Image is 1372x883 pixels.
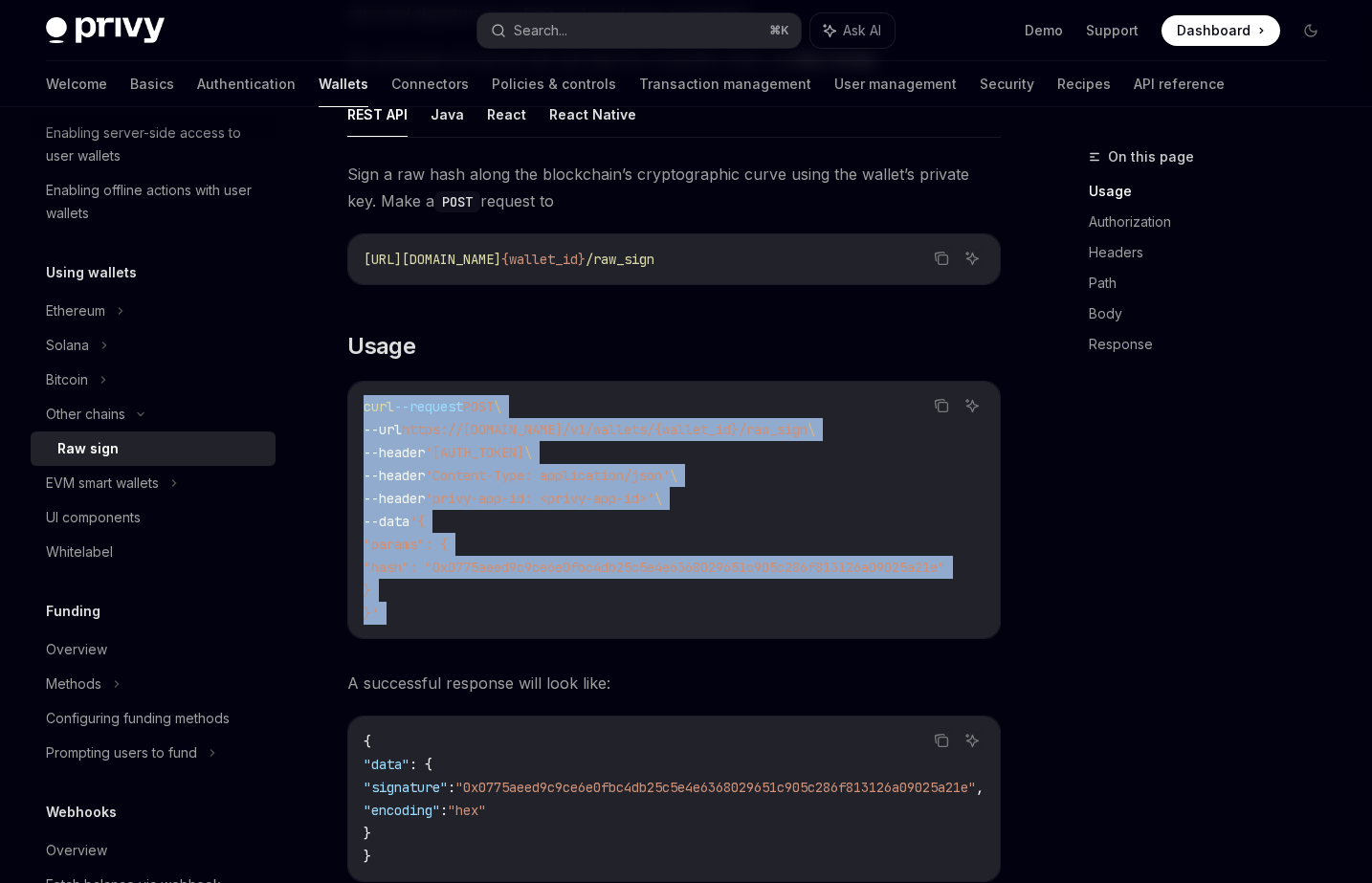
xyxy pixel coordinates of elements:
span: "hash": "0x0775aeed9c9ce6e0fbc4db25c5e4e6368029651c905c286f813126a09025a21e" [364,559,945,576]
span: Ask AI [843,21,881,40]
span: --header [364,490,425,507]
span: }' [364,605,379,622]
a: API reference [1134,61,1225,107]
div: Raw sign [57,437,119,460]
button: Java [431,92,464,137]
a: Usage [1089,176,1341,207]
h5: Webhooks [46,801,117,824]
span: : [440,802,448,819]
span: --request [394,398,463,415]
div: Overview [46,839,107,862]
span: : [448,779,455,796]
button: Ask AI [810,13,895,48]
div: EVM smart wallets [46,472,159,495]
a: Security [980,61,1034,107]
a: Overview [31,632,276,667]
span: ⌘ K [769,23,789,38]
div: Configuring funding methods [46,707,230,730]
span: [URL][DOMAIN_NAME] [364,251,501,268]
button: Copy the contents from the code block [929,728,954,753]
a: Support [1086,21,1139,40]
span: } [364,848,371,865]
span: \ [808,421,815,438]
span: "0x0775aeed9c9ce6e0fbc4db25c5e4e6368029651c905c286f813126a09025a21e" [455,779,976,796]
a: Recipes [1057,61,1111,107]
span: On this page [1108,145,1194,168]
span: } [364,825,371,842]
a: Configuring funding methods [31,701,276,736]
h5: Funding [46,600,100,623]
a: Path [1089,268,1341,298]
div: Solana [46,334,89,357]
span: --header [364,467,425,484]
div: Search... [514,19,567,42]
span: curl [364,398,394,415]
span: "data" [364,756,409,773]
a: User management [834,61,957,107]
div: Enabling offline actions with user wallets [46,179,264,225]
button: Copy the contents from the code block [929,246,954,271]
span: { [364,733,371,750]
span: --data [364,513,409,530]
a: Enabling server-side access to user wallets [31,116,276,173]
button: React [487,92,526,137]
span: /raw_sign [586,251,654,268]
span: "encoding" [364,802,440,819]
a: Wallets [319,61,368,107]
span: A successful response will look like: [347,670,1001,696]
span: \ [494,398,501,415]
span: '{ [409,513,425,530]
span: --header [364,444,425,461]
span: https://[DOMAIN_NAME]/v1/wallets/{wallet_id}/raw_sign [402,421,808,438]
div: Ethereum [46,299,105,322]
button: Copy the contents from the code block [929,393,954,418]
a: Demo [1025,21,1063,40]
a: Whitelabel [31,535,276,569]
a: Response [1089,329,1341,360]
a: Connectors [391,61,469,107]
a: Body [1089,298,1341,329]
div: Methods [46,673,101,695]
span: \ [654,490,662,507]
span: "hex" [448,802,486,819]
a: Authorization [1089,207,1341,237]
button: Search...⌘K [477,13,800,48]
a: Enabling offline actions with user wallets [31,173,276,231]
a: Basics [130,61,174,107]
div: Other chains [46,403,125,426]
div: Bitcoin [46,368,88,391]
button: REST API [347,92,408,137]
span: } [364,582,371,599]
div: Prompting users to fund [46,741,197,764]
button: React Native [549,92,636,137]
span: 'privy-app-id: <privy-app-id>' [425,490,654,507]
a: Welcome [46,61,107,107]
button: Ask AI [960,393,985,418]
a: Authentication [197,61,296,107]
span: \ [670,467,677,484]
span: POST [463,398,494,415]
button: Ask AI [960,728,985,753]
span: {wallet_id} [501,251,586,268]
span: , [976,779,984,796]
span: 'Content-Type: application/json' [425,467,670,484]
div: Whitelabel [46,541,113,563]
a: Dashboard [1162,15,1280,46]
span: Dashboard [1177,21,1250,40]
button: Ask AI [960,246,985,271]
h5: Using wallets [46,261,137,284]
span: Usage [347,331,415,362]
span: '[AUTH_TOKEN] [425,444,524,461]
span: --url [364,421,402,438]
span: "params": { [364,536,448,553]
a: UI components [31,500,276,535]
span: \ [524,444,532,461]
a: Raw sign [31,431,276,466]
a: Transaction management [639,61,811,107]
span: "signature" [364,779,448,796]
span: Sign a raw hash along the blockchain’s cryptographic curve using the wallet’s private key. Make a... [347,161,1001,214]
a: Headers [1089,237,1341,268]
a: Policies & controls [492,61,616,107]
code: POST [434,191,480,212]
span: : { [409,756,432,773]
